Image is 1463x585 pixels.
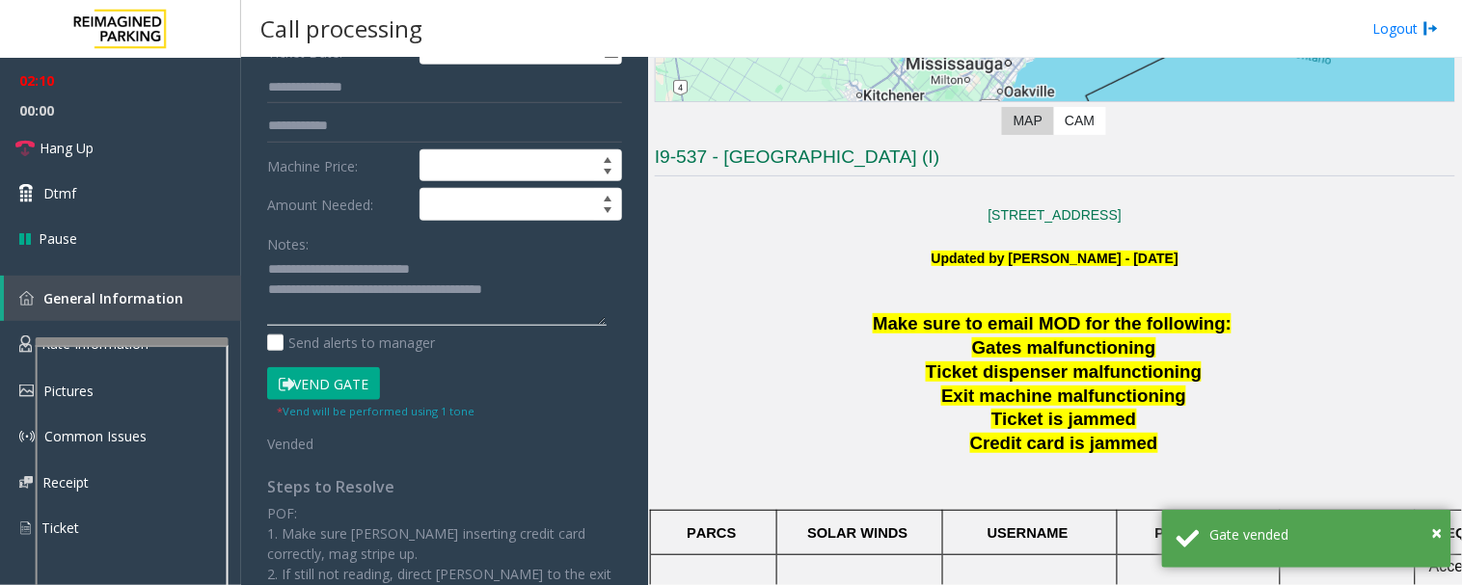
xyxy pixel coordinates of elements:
[926,361,1202,382] span: Ticket dispenser malfunctioning
[43,183,76,203] span: Dtmf
[594,204,621,220] span: Decrease value
[1432,519,1443,545] span: ×
[991,409,1136,429] span: Ticket is jammed
[873,313,1232,333] span: Make sure to email MOD for the following:
[687,525,736,541] span: PARCS
[40,138,94,158] span: Hang Up
[1155,525,1238,541] span: PASSWORD
[594,189,621,204] span: Increase value
[19,291,34,306] img: 'icon'
[807,525,908,541] span: SOLAR WINDS
[267,478,622,496] h4: Steps to Resolve
[1210,524,1437,545] div: Gate vended
[1053,107,1106,135] label: CAM
[19,385,34,397] img: 'icon'
[19,429,35,444] img: 'icon'
[4,276,241,321] a: General Information
[43,289,183,307] span: General Information
[594,166,621,181] span: Decrease value
[262,188,415,221] label: Amount Needed:
[989,207,1122,223] a: [STREET_ADDRESS]
[941,386,1186,406] span: Exit machine malfunctioning
[251,5,432,52] h3: Call processing
[19,476,33,489] img: 'icon'
[972,337,1156,358] span: Gates malfunctioning
[988,525,1069,541] span: USERNAME
[1002,107,1054,135] label: Map
[1432,519,1443,547] button: Close
[267,435,313,453] span: Vended
[19,335,32,353] img: 'icon'
[655,145,1455,176] h3: I9-537 - [GEOGRAPHIC_DATA] (I)
[1373,18,1439,39] a: Logout
[19,519,32,537] img: 'icon'
[970,433,1158,453] span: Credit card is jammed
[267,367,380,400] button: Vend Gate
[277,404,474,418] small: Vend will be performed using 1 tone
[267,227,309,254] label: Notes:
[932,251,1179,266] b: Updated by [PERSON_NAME] - [DATE]
[262,149,415,182] label: Machine Price:
[267,332,435,353] label: Send alerts to manager
[594,150,621,166] span: Increase value
[600,37,621,64] span: Toggle popup
[1423,18,1439,39] img: logout
[39,228,77,249] span: Pause
[41,334,149,353] span: Rate Information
